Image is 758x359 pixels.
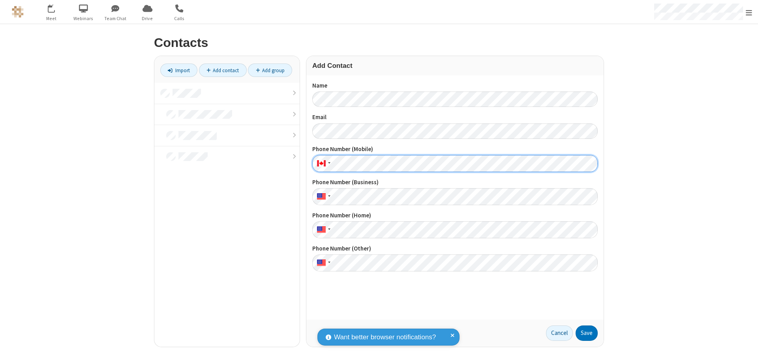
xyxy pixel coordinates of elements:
div: United States: + 1 [312,188,333,205]
a: Add contact [199,64,247,77]
a: Cancel [546,325,573,341]
label: Name [312,81,598,90]
h3: Add Contact [312,62,598,69]
label: Phone Number (Mobile) [312,145,598,154]
div: United States: + 1 [312,254,333,271]
label: Phone Number (Other) [312,244,598,253]
a: Add group [248,64,292,77]
img: QA Selenium DO NOT DELETE OR CHANGE [12,6,24,18]
label: Phone Number (Home) [312,211,598,220]
a: Import [160,64,197,77]
span: Want better browser notifications? [334,332,436,342]
label: Phone Number (Business) [312,178,598,187]
button: Save [576,325,598,341]
div: 12 [52,4,59,10]
h2: Contacts [154,36,604,50]
div: United States: + 1 [312,221,333,238]
label: Email [312,113,598,122]
div: Canada: + 1 [312,155,333,172]
span: Team Chat [101,15,130,22]
span: Meet [37,15,66,22]
span: Drive [133,15,162,22]
span: Webinars [69,15,98,22]
span: Calls [165,15,194,22]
